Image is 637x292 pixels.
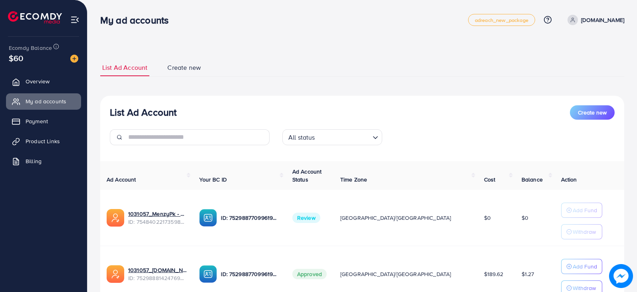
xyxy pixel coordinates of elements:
span: Balance [522,176,543,183]
span: Create new [578,109,607,116]
a: My ad accounts [6,93,81,109]
a: Payment [6,113,81,129]
a: Product Links [6,133,81,149]
p: [DOMAIN_NAME] [581,15,624,25]
span: Approved [292,269,327,279]
span: $0 [522,214,528,222]
a: Billing [6,153,81,169]
button: Add Fund [561,203,602,218]
a: 1031057_MenzyPk - AD/AC 2_1757499376603 [128,210,187,218]
img: ic-ads-acc.e4c84228.svg [107,265,124,283]
span: Cost [484,176,496,183]
img: ic-ba-acc.ded83a64.svg [199,265,217,283]
img: image [609,264,633,288]
span: List Ad Account [102,63,147,72]
span: ID: 7529888142476902417 [128,274,187,282]
span: Create new [167,63,201,72]
button: Create new [570,105,615,120]
div: Search for option [282,129,382,145]
span: adreach_new_package [475,18,528,23]
img: menu [70,15,79,24]
span: Time Zone [340,176,367,183]
span: All status [287,132,317,143]
a: Overview [6,73,81,89]
span: Action [561,176,577,183]
button: Add Fund [561,259,602,274]
p: Withdraw [573,227,596,237]
img: ic-ba-acc.ded83a64.svg [199,209,217,227]
img: image [70,55,78,63]
span: $60 [9,52,23,64]
span: Ad Account Status [292,168,322,183]
p: ID: 7529887709961928705 [221,269,279,279]
img: logo [8,11,62,24]
h3: List Ad Account [110,107,177,118]
button: Withdraw [561,224,602,239]
input: Search for option [318,130,369,143]
span: Your BC ID [199,176,227,183]
span: ID: 7548402217359835137 [128,218,187,226]
h3: My ad accounts [100,14,175,26]
p: Add Fund [573,205,597,215]
div: <span class='underline'>1031057_MenzyPk - AD/AC 2_1757499376603</span></br>7548402217359835137 [128,210,187,226]
span: Payment [26,117,48,125]
div: <span class='underline'>1031057_menzyfashion.pk_1753188710183</span></br>7529888142476902417 [128,266,187,282]
a: [DOMAIN_NAME] [564,15,624,25]
span: Product Links [26,137,60,145]
span: $189.62 [484,270,504,278]
span: Review [292,213,320,223]
p: ID: 7529887709961928705 [221,213,279,223]
span: $0 [484,214,491,222]
p: Add Fund [573,262,597,271]
span: Ecomdy Balance [9,44,52,52]
img: ic-ads-acc.e4c84228.svg [107,209,124,227]
span: Overview [26,77,50,85]
span: My ad accounts [26,97,66,105]
span: [GEOGRAPHIC_DATA]/[GEOGRAPHIC_DATA] [340,214,451,222]
span: [GEOGRAPHIC_DATA]/[GEOGRAPHIC_DATA] [340,270,451,278]
span: $1.27 [522,270,534,278]
a: 1031057_[DOMAIN_NAME]_1753188710183 [128,266,187,274]
span: Billing [26,157,42,165]
a: adreach_new_package [468,14,535,26]
span: Ad Account [107,176,136,183]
